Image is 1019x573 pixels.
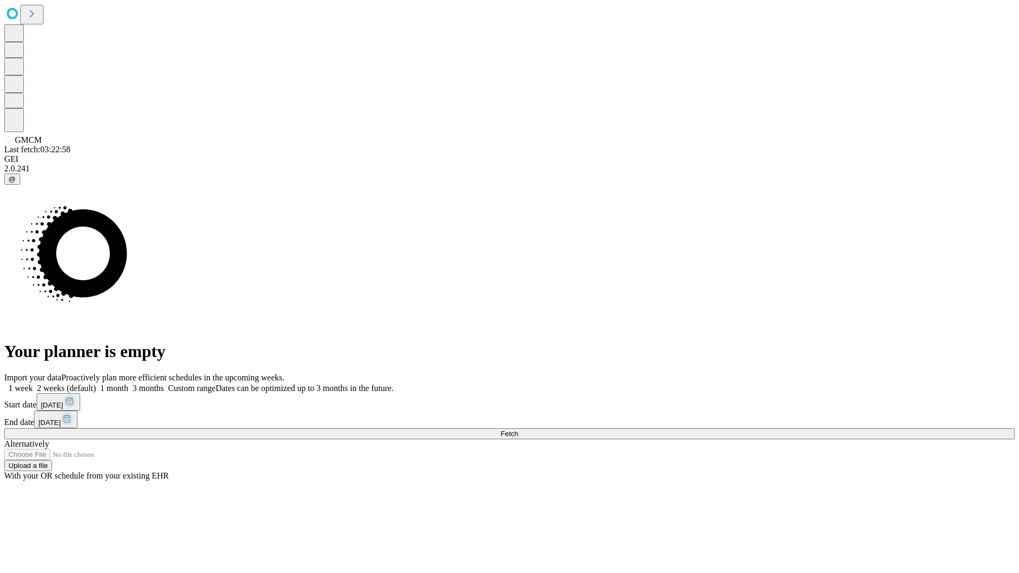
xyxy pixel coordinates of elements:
[4,428,1015,439] button: Fetch
[34,411,77,428] button: [DATE]
[8,384,33,393] span: 1 week
[38,419,61,427] span: [DATE]
[100,384,128,393] span: 1 month
[4,342,1015,361] h1: Your planner is empty
[4,471,169,480] span: With your OR schedule from your existing EHR
[500,430,518,438] span: Fetch
[133,384,164,393] span: 3 months
[37,384,96,393] span: 2 weeks (default)
[168,384,215,393] span: Custom range
[4,373,62,382] span: Import your data
[4,154,1015,164] div: GEI
[37,393,80,411] button: [DATE]
[4,439,49,448] span: Alternatively
[4,173,20,185] button: @
[215,384,393,393] span: Dates can be optimized up to 3 months in the future.
[4,393,1015,411] div: Start date
[4,460,52,471] button: Upload a file
[4,145,71,154] span: Last fetch: 03:22:58
[62,373,284,382] span: Proactively plan more efficient schedules in the upcoming weeks.
[15,135,42,144] span: GMCM
[41,401,63,409] span: [DATE]
[4,164,1015,173] div: 2.0.241
[4,411,1015,428] div: End date
[8,175,16,183] span: @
